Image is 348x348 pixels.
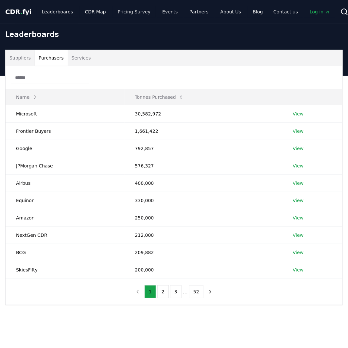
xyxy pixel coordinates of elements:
[6,209,125,226] td: Amazon
[125,157,283,174] td: 576,327
[189,285,203,298] button: 52
[80,6,111,18] a: CDR Map
[215,6,246,18] a: About Us
[5,29,343,39] h1: Leaderboards
[6,157,125,174] td: JPMorgan Chase
[125,209,283,226] td: 250,000
[130,91,189,104] button: Tonnes Purchased
[6,140,125,157] td: Google
[5,7,31,16] a: CDR.fyi
[157,6,183,18] a: Events
[205,285,216,298] button: next page
[293,128,304,134] a: View
[6,192,125,209] td: Equinor
[293,215,304,221] a: View
[6,174,125,192] td: Airbus
[304,6,335,18] a: Log in
[293,145,304,152] a: View
[268,6,335,18] nav: Main
[293,163,304,169] a: View
[125,244,283,261] td: 209,882
[6,50,35,66] button: Suppliers
[125,226,283,244] td: 212,000
[6,226,125,244] td: NextGen CDR
[6,105,125,122] td: Microsoft
[35,50,68,66] button: Purchasers
[293,267,304,273] a: View
[37,6,78,18] a: Leaderboards
[310,9,330,15] span: Log in
[6,244,125,261] td: BCG
[157,285,169,298] button: 2
[293,111,304,117] a: View
[125,174,283,192] td: 400,000
[125,140,283,157] td: 792,857
[37,6,268,18] nav: Main
[293,197,304,204] a: View
[170,285,182,298] button: 3
[125,105,283,122] td: 30,582,972
[293,232,304,238] a: View
[6,261,125,278] td: SkiesFifty
[293,180,304,186] a: View
[184,6,214,18] a: Partners
[20,8,23,16] span: .
[125,261,283,278] td: 200,000
[113,6,156,18] a: Pricing Survey
[268,6,303,18] a: Contact us
[6,122,125,140] td: Frontier Buyers
[5,8,31,16] span: CDR fyi
[68,50,95,66] button: Services
[145,285,156,298] button: 1
[125,192,283,209] td: 330,000
[125,122,283,140] td: 1,661,422
[293,249,304,256] a: View
[183,288,188,296] li: ...
[248,6,268,18] a: Blog
[11,91,43,104] button: Name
